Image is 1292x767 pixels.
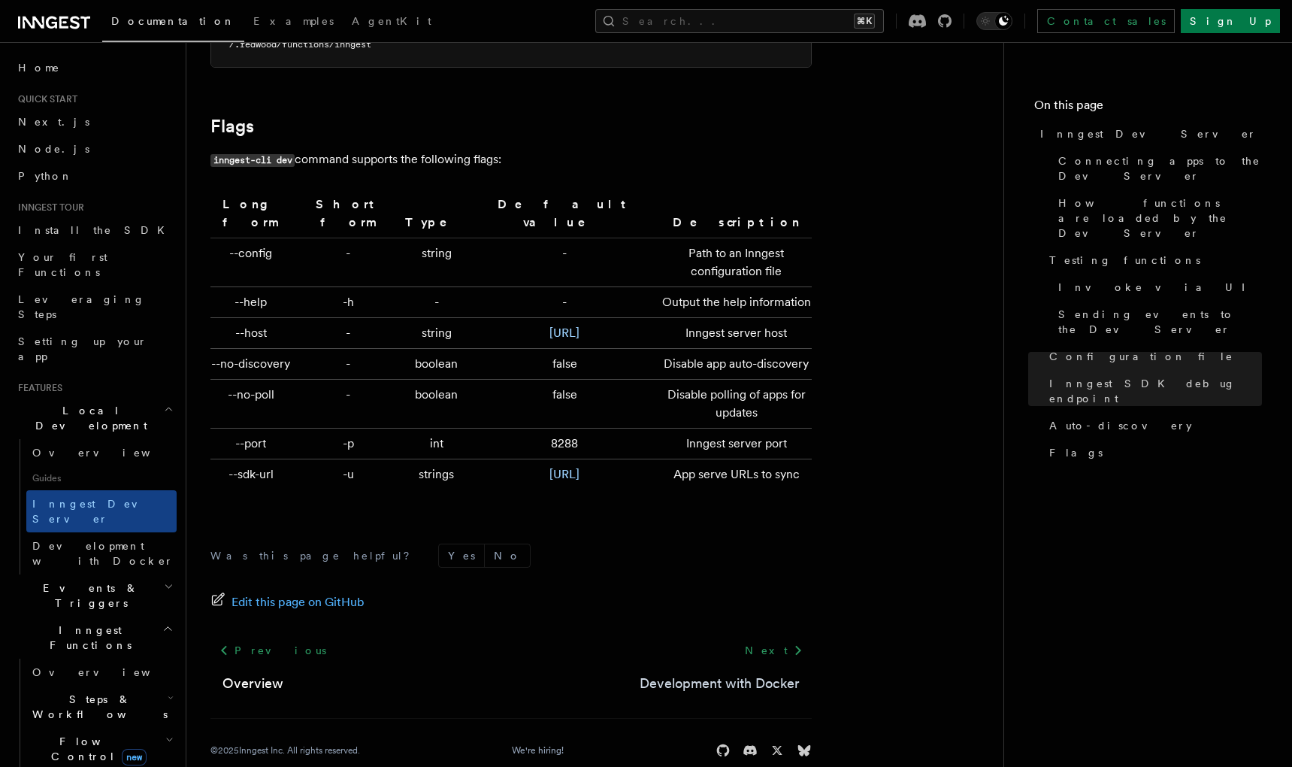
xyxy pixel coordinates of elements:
[474,287,655,318] td: -
[673,215,800,229] strong: Description
[1052,274,1262,301] a: Invoke via UI
[655,459,812,490] td: App serve URLs to sync
[298,429,399,459] td: -p
[399,287,474,318] td: -
[485,544,530,567] button: No
[1058,153,1262,183] span: Connecting apps to the Dev Server
[32,498,161,525] span: Inngest Dev Server
[1049,376,1262,406] span: Inngest SDK debug endpoint
[298,459,399,490] td: -u
[18,335,147,362] span: Setting up your app
[595,9,884,33] button: Search...⌘K
[399,349,474,380] td: boolean
[18,60,60,75] span: Home
[222,197,279,229] strong: Long form
[352,15,431,27] span: AgentKit
[18,116,89,128] span: Next.js
[736,637,812,664] a: Next
[399,459,474,490] td: strings
[1058,280,1258,295] span: Invoke via UI
[12,382,62,394] span: Features
[222,673,283,694] a: Overview
[474,238,655,287] td: -
[12,135,177,162] a: Node.js
[12,244,177,286] a: Your first Functions
[32,447,187,459] span: Overview
[1052,189,1262,247] a: How functions are loaded by the Dev Server
[12,202,84,214] span: Inngest tour
[12,439,177,574] div: Local Development
[18,293,145,320] span: Leveraging Steps
[12,574,177,617] button: Events & Triggers
[1037,9,1175,33] a: Contact sales
[1040,126,1257,141] span: Inngest Dev Server
[12,93,77,105] span: Quick start
[1034,96,1262,120] h4: On this page
[474,349,655,380] td: false
[655,238,812,287] td: Path to an Inngest configuration file
[210,744,360,756] div: © 2025 Inngest Inc. All rights reserved.
[122,749,147,765] span: new
[32,540,174,567] span: Development with Docker
[439,544,484,567] button: Yes
[1043,343,1262,370] a: Configuration file
[26,466,177,490] span: Guides
[210,349,298,380] td: --no-discovery
[298,287,399,318] td: -h
[316,197,380,229] strong: Short form
[655,318,812,349] td: Inngest server host
[1058,307,1262,337] span: Sending events to the Dev Server
[474,380,655,429] td: false
[12,397,177,439] button: Local Development
[26,692,168,722] span: Steps & Workflows
[210,154,295,167] code: inngest-cli dev
[474,429,655,459] td: 8288
[26,439,177,466] a: Overview
[655,429,812,459] td: Inngest server port
[1034,120,1262,147] a: Inngest Dev Server
[1043,247,1262,274] a: Testing functions
[1052,301,1262,343] a: Sending events to the Dev Server
[231,592,365,613] span: Edit this page on GitHub
[253,15,334,27] span: Examples
[1181,9,1280,33] a: Sign Up
[1049,253,1200,268] span: Testing functions
[111,15,235,27] span: Documentation
[1049,349,1233,364] span: Configuration file
[210,149,812,171] p: command supports the following flags:
[12,328,177,370] a: Setting up your app
[210,116,254,137] a: Flags
[976,12,1012,30] button: Toggle dark mode
[1052,147,1262,189] a: Connecting apps to the Dev Server
[26,686,177,728] button: Steps & Workflows
[12,617,177,659] button: Inngest Functions
[298,238,399,287] td: -
[210,287,298,318] td: --help
[1043,412,1262,439] a: Auto-discovery
[399,238,474,287] td: string
[12,403,164,433] span: Local Development
[298,318,399,349] td: -
[210,592,365,613] a: Edit this page on GitHub
[1043,370,1262,412] a: Inngest SDK debug endpoint
[512,744,564,756] a: We're hiring!
[32,666,187,678] span: Overview
[210,429,298,459] td: --port
[102,5,244,42] a: Documentation
[655,287,812,318] td: Output the help information
[498,197,632,229] strong: Default value
[854,14,875,29] kbd: ⌘K
[210,548,420,563] p: Was this page helpful?
[244,5,343,41] a: Examples
[12,581,164,611] span: Events & Triggers
[399,318,474,349] td: string
[18,251,107,278] span: Your first Functions
[210,318,298,349] td: --host
[1049,445,1103,460] span: Flags
[26,490,177,532] a: Inngest Dev Server
[18,143,89,155] span: Node.js
[12,162,177,189] a: Python
[549,467,579,481] a: [URL]
[399,380,474,429] td: boolean
[210,637,334,664] a: Previous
